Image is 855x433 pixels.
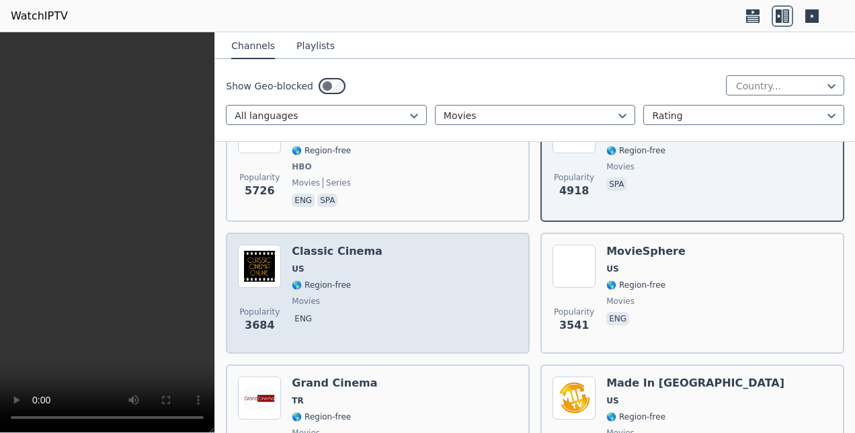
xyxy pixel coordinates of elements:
span: Popularity [554,307,594,317]
span: 🌎 Region-free [606,280,665,290]
button: Playlists [296,34,335,59]
span: movies [606,161,635,172]
span: 🌎 Region-free [292,145,351,156]
button: Channels [231,34,275,59]
span: 🌎 Region-free [606,411,665,422]
p: eng [292,194,315,207]
span: movies [606,296,635,307]
img: Made In Hollywood [553,377,596,420]
label: Show Geo-blocked [226,79,313,93]
span: 5726 [245,183,275,199]
p: spa [606,178,626,191]
span: series [323,178,351,188]
img: Grand Cinema [238,377,281,420]
span: 🌎 Region-free [292,411,351,422]
span: Popularity [239,307,280,317]
span: 3684 [245,317,275,333]
h6: Classic Cinema [292,245,382,258]
img: MovieSphere [553,245,596,288]
p: eng [606,312,629,325]
h6: MovieSphere [606,245,686,258]
a: WatchIPTV [11,8,68,24]
span: US [606,395,618,406]
span: Popularity [554,172,594,183]
p: spa [317,194,337,207]
p: eng [292,312,315,325]
span: 🌎 Region-free [606,145,665,156]
span: Popularity [239,172,280,183]
span: HBO [292,161,311,172]
span: US [292,264,304,274]
span: 3541 [559,317,589,333]
span: US [606,264,618,274]
h6: Made In [GEOGRAPHIC_DATA] [606,377,784,390]
h6: Grand Cinema [292,377,377,390]
span: TR [292,395,303,406]
span: 🌎 Region-free [292,280,351,290]
span: movies [292,296,320,307]
img: Classic Cinema [238,245,281,288]
span: 4918 [559,183,589,199]
span: movies [292,178,320,188]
